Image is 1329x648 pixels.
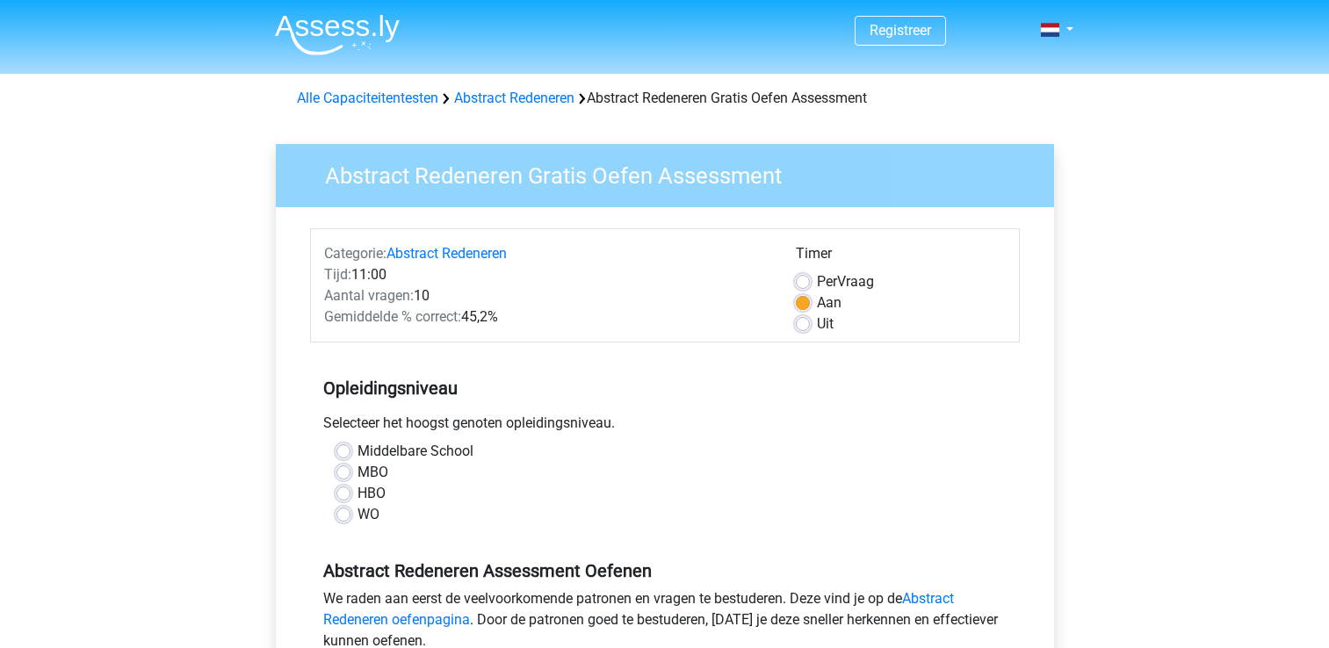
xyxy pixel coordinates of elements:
h5: Abstract Redeneren Assessment Oefenen [323,560,1007,581]
a: Abstract Redeneren [386,245,507,262]
label: Uit [817,313,834,335]
label: Aan [817,292,841,313]
div: Selecteer het hoogst genoten opleidingsniveau. [310,413,1020,441]
div: 11:00 [311,264,783,285]
div: Abstract Redeneren Gratis Oefen Assessment [290,88,1040,109]
a: Alle Capaciteitentesten [297,90,438,106]
span: Gemiddelde % correct: [324,308,461,325]
span: Categorie: [324,245,386,262]
label: HBO [358,483,386,504]
label: WO [358,504,379,525]
label: MBO [358,462,388,483]
span: Aantal vragen: [324,287,414,304]
img: Assessly [275,14,400,55]
div: 10 [311,285,783,306]
span: Per [817,273,837,290]
span: Tijd: [324,266,351,283]
label: Vraag [817,271,874,292]
h5: Opleidingsniveau [323,371,1007,406]
label: Middelbare School [358,441,473,462]
div: 45,2% [311,306,783,328]
a: Abstract Redeneren [454,90,574,106]
div: Timer [796,243,1006,271]
h3: Abstract Redeneren Gratis Oefen Assessment [304,155,1041,190]
a: Registreer [870,22,931,39]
